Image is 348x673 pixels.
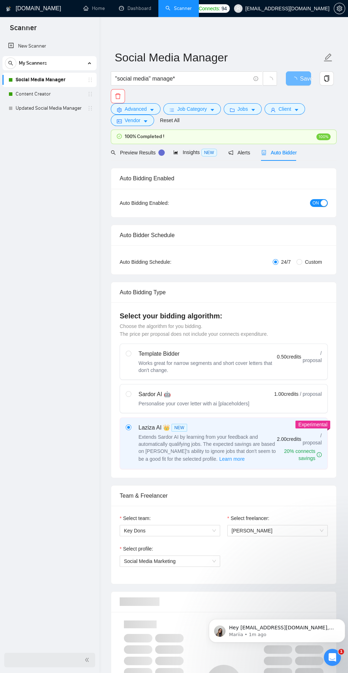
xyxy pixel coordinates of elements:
span: Choose the algorithm for you bidding. The price per proposal does not include your connects expen... [120,323,268,337]
span: Jobs [238,105,248,113]
h4: Select your bidding algorithm: [120,311,328,321]
div: Auto Bidding Type [120,282,328,302]
span: Social Media Marketing [124,558,176,564]
span: Job Category [177,105,207,113]
a: dashboardDashboard [119,5,151,11]
span: setting [334,6,345,11]
span: My Scanners [19,56,47,70]
span: Insights [173,149,217,155]
span: NEW [172,424,187,432]
li: My Scanners [2,56,97,115]
a: New Scanner [8,39,91,53]
span: Learn more [219,455,245,463]
span: check-circle [117,134,122,139]
a: Reset All [160,116,179,124]
span: 24/7 [278,258,294,266]
div: Auto Bidding Enabled [120,168,328,188]
button: idcardVendorcaret-down [111,115,154,126]
button: copy [320,71,334,86]
button: Save [286,71,311,86]
a: Content Creator [16,87,83,101]
iframe: Intercom live chat [324,649,341,666]
span: edit [323,53,333,62]
span: 1 [338,649,344,655]
span: loading [267,77,273,83]
div: Team & Freelancer [120,486,328,506]
span: 94 [222,5,227,12]
span: idcard [117,119,122,124]
label: Select freelancer: [227,514,269,522]
a: searchScanner [165,5,192,11]
span: holder [87,77,93,83]
span: info-circle [317,452,322,457]
span: search [111,150,116,155]
div: Sardor AI 🤖 [138,390,249,399]
span: caret-down [294,107,299,113]
button: userClientcaret-down [265,103,305,115]
span: / proposal [303,432,322,446]
span: ON [312,199,319,207]
span: Select profile: [123,545,153,553]
div: Tooltip anchor [158,149,165,156]
span: copy [320,75,333,82]
span: caret-down [143,119,148,124]
span: 0.50 credits [277,353,301,361]
span: caret-down [149,107,154,113]
span: Scanner [4,23,42,38]
a: Updated Social Media Manager [16,101,83,115]
a: homeHome [83,5,105,11]
span: 100% [316,133,331,140]
span: double-left [85,656,92,663]
span: holder [87,105,93,111]
span: loading [292,77,300,82]
span: / proposal [300,390,322,398]
button: delete [111,89,125,103]
span: 2.00 credits [277,435,301,443]
span: Key Dons [124,525,216,536]
span: Custom [302,258,325,266]
iframe: Intercom notifications message [206,604,348,654]
span: Client [278,105,291,113]
span: folder [230,107,235,113]
div: Template Bidder [138,350,277,358]
button: search [5,58,16,69]
span: Vendor [125,116,140,124]
span: Preview Results [111,150,162,155]
div: Auto Bidder Schedule [120,225,328,245]
span: bars [169,107,174,113]
input: Search Freelance Jobs... [115,74,250,83]
img: logo [6,3,11,15]
span: area-chart [173,150,178,155]
span: NEW [201,149,217,157]
span: Advanced [125,105,147,113]
span: Alerts [228,150,250,155]
button: setting [334,3,345,14]
span: user [236,6,241,11]
span: 100% Completed ! [125,133,164,141]
div: Personalise your cover letter with ai [placeholders] [138,400,249,407]
span: setting [117,107,122,113]
div: Laziza AI [138,423,277,432]
div: Auto Bidding Enabled: [120,199,189,207]
span: / proposal [303,350,322,364]
button: settingAdvancedcaret-down [111,103,161,115]
span: Experimental [298,422,327,427]
input: Scanner name... [115,49,322,66]
span: caret-down [251,107,256,113]
span: caret-down [210,107,215,113]
span: search [5,61,16,66]
div: 20% connects savings [277,448,322,462]
button: barsJob Categorycaret-down [163,103,221,115]
button: Laziza AI NEWExtends Sardor AI by learning from your feedback and automatically qualifying jobs. ... [219,455,245,463]
span: notification [228,150,233,155]
a: Social Media Manager [16,73,83,87]
span: 👑 [163,423,170,432]
span: delete [111,93,125,99]
label: Select team: [120,514,151,522]
span: Connects: [199,5,220,12]
span: 1.00 credits [274,390,298,398]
